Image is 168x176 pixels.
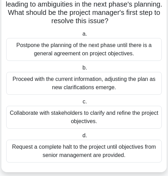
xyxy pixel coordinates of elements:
span: b. [82,65,87,71]
div: Request a complete halt to the project until objectives from senior management are provided. [6,140,162,163]
div: Collaborate with stakeholders to clarify and refine the project objectives. [6,106,162,129]
div: Proceed with the current information, adjusting the plan as new clarifications emerge. [6,72,162,95]
span: d. [82,132,87,138]
span: c. [83,99,87,104]
span: a. [82,31,87,37]
div: Postpone the planning of the next phase until there is a general agreement on project objectives. [6,38,162,61]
